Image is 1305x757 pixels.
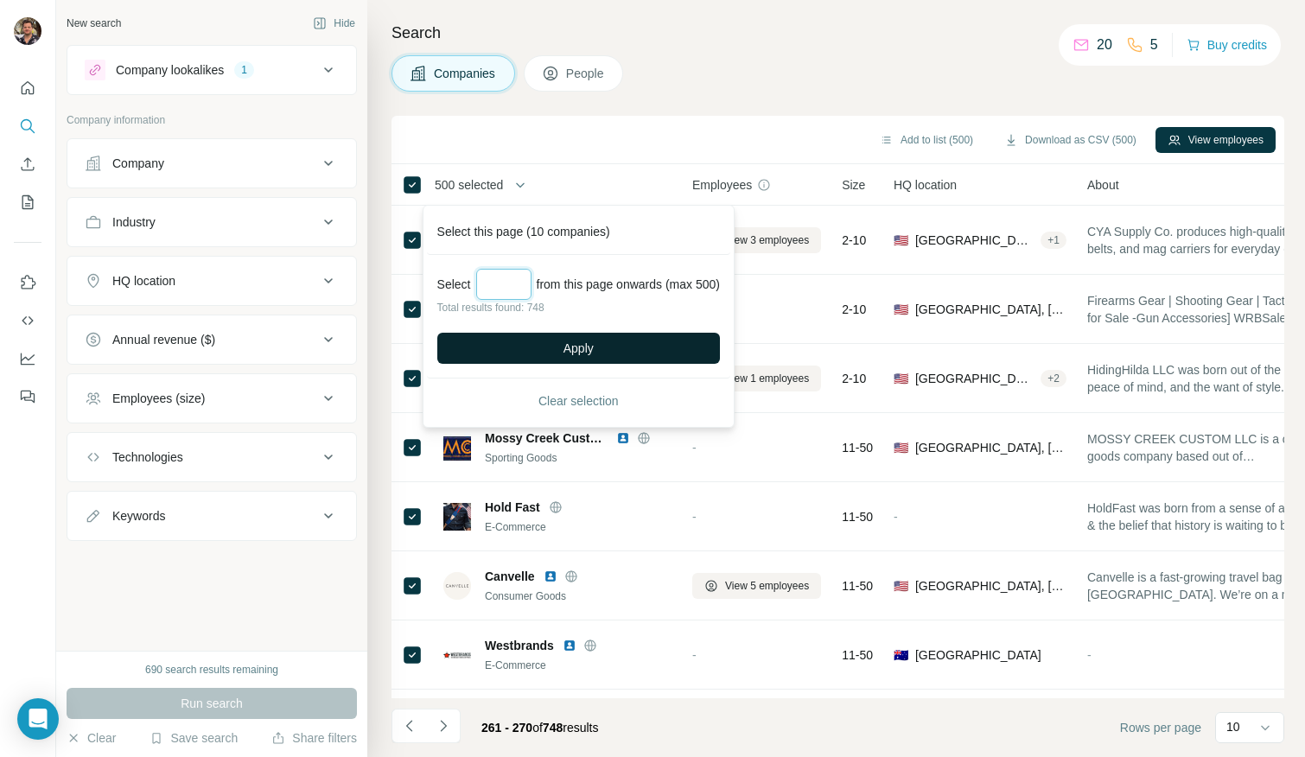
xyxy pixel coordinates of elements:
[443,434,471,461] img: Logo of Mossy Creek Custom
[563,639,576,652] img: LinkedIn logo
[485,450,672,466] div: Sporting Goods
[563,340,594,357] span: Apply
[543,721,563,735] span: 748
[427,209,730,255] div: Select this page (10 companies)
[725,371,809,386] span: View 1 employees
[915,646,1041,664] span: [GEOGRAPHIC_DATA]
[67,16,121,31] div: New search
[1150,35,1158,55] p: 5
[234,62,254,78] div: 1
[692,441,697,455] span: -
[725,232,809,248] span: View 3 employees
[894,510,898,524] span: -
[67,729,116,747] button: Clear
[692,227,821,253] button: View 3 employees
[112,448,183,466] div: Technologies
[725,578,809,594] span: View 5 employees
[437,385,720,417] button: Clear selection
[992,127,1149,153] button: Download as CSV (500)
[692,366,821,391] button: View 1 employees
[1187,33,1267,57] button: Buy credits
[391,709,426,743] button: Navigate to previous page
[915,232,1034,249] span: [GEOGRAPHIC_DATA], [US_STATE]
[443,503,471,531] img: Logo of Hold Fast
[692,510,697,524] span: -
[485,637,554,654] span: Westbrands
[485,568,535,585] span: Canvelle
[443,641,471,669] img: Logo of Westbrands
[476,269,532,300] input: Select a number (up to 500)
[1226,718,1240,735] p: 10
[391,21,1284,45] h4: Search
[112,272,175,289] div: HQ location
[67,260,356,302] button: HQ location
[915,370,1034,387] span: [GEOGRAPHIC_DATA]
[894,439,908,456] span: 🇺🇸
[112,155,164,172] div: Company
[894,232,908,249] span: 🇺🇸
[14,267,41,298] button: Use Surfe on LinkedIn
[14,343,41,374] button: Dashboard
[14,149,41,180] button: Enrich CSV
[485,658,672,673] div: E-Commerce
[842,232,866,249] span: 2-10
[435,176,503,194] span: 500 selected
[112,331,215,348] div: Annual revenue ($)
[842,370,866,387] span: 2-10
[67,495,356,537] button: Keywords
[481,721,532,735] span: 261 - 270
[842,439,873,456] span: 11-50
[67,436,356,478] button: Technologies
[14,111,41,142] button: Search
[14,187,41,218] button: My lists
[14,73,41,104] button: Quick start
[481,721,598,735] span: results
[915,301,1066,318] span: [GEOGRAPHIC_DATA], [US_STATE]
[301,10,367,36] button: Hide
[842,301,866,318] span: 2-10
[842,577,873,595] span: 11-50
[14,381,41,412] button: Feedback
[14,17,41,45] img: Avatar
[112,507,165,525] div: Keywords
[894,176,957,194] span: HQ location
[116,61,224,79] div: Company lookalikes
[145,662,278,677] div: 690 search results remaining
[842,176,865,194] span: Size
[1041,371,1066,386] div: + 2
[1087,176,1119,194] span: About
[437,269,720,300] div: Select from this page onwards (max 500)
[485,519,672,535] div: E-Commerce
[112,213,156,231] div: Industry
[544,569,557,583] img: LinkedIn logo
[17,698,59,740] div: Open Intercom Messenger
[692,648,697,662] span: -
[485,588,672,604] div: Consumer Goods
[67,49,356,91] button: Company lookalikes1
[1120,719,1201,736] span: Rows per page
[692,573,821,599] button: View 5 employees
[692,176,752,194] span: Employees
[894,370,908,387] span: 🇺🇸
[112,390,205,407] div: Employees (size)
[150,729,238,747] button: Save search
[485,429,608,447] span: Mossy Creek Custom
[1097,35,1112,55] p: 20
[271,729,357,747] button: Share filters
[443,572,471,600] img: Logo of Canvelle
[1155,127,1276,153] button: View employees
[434,65,497,82] span: Companies
[67,143,356,184] button: Company
[538,392,619,410] span: Clear selection
[1087,648,1092,662] span: -
[915,439,1066,456] span: [GEOGRAPHIC_DATA], [US_STATE]
[437,300,720,315] p: Total results found: 748
[566,65,606,82] span: People
[426,709,461,743] button: Navigate to next page
[868,127,985,153] button: Add to list (500)
[67,112,357,128] p: Company information
[842,508,873,525] span: 11-50
[1041,232,1066,248] div: + 1
[915,577,1066,595] span: [GEOGRAPHIC_DATA], [US_STATE]
[14,305,41,336] button: Use Surfe API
